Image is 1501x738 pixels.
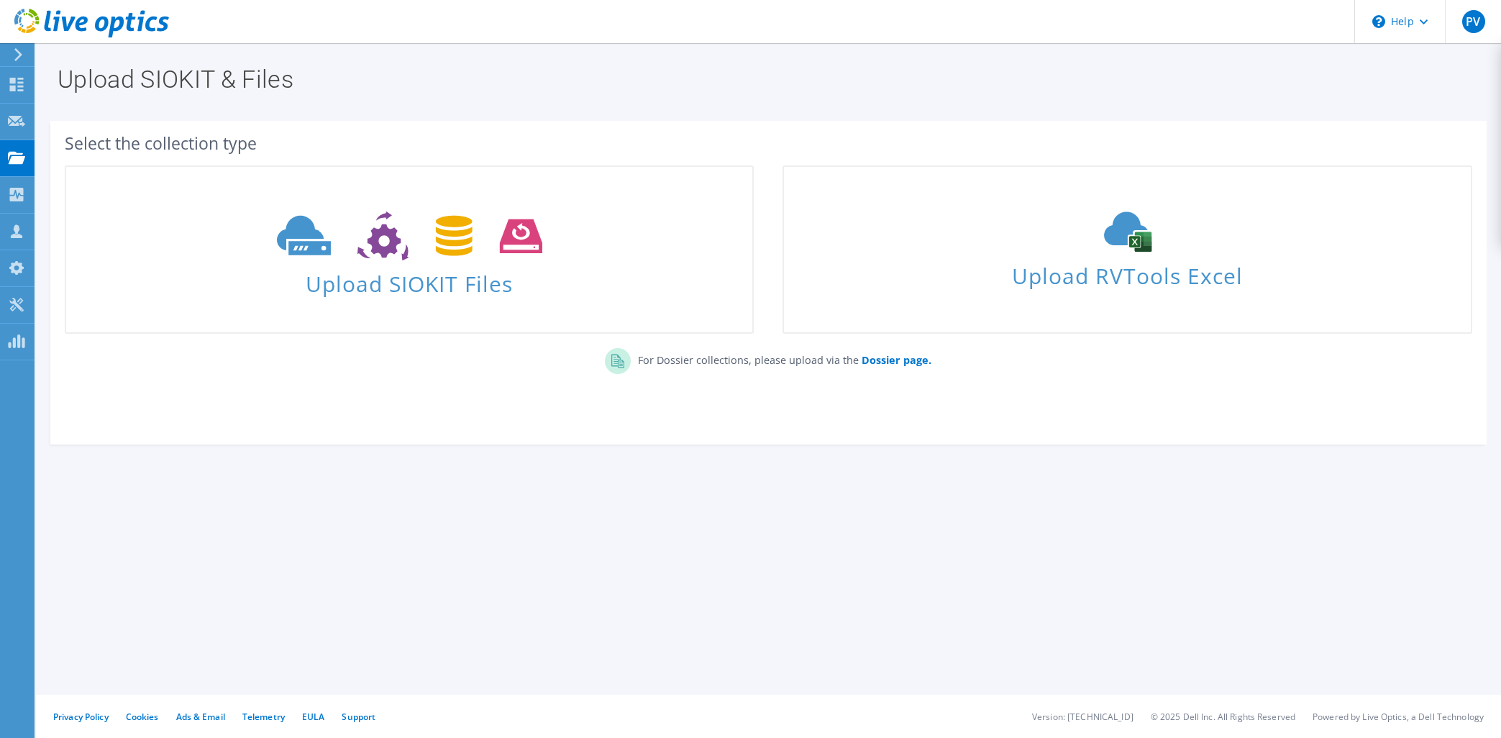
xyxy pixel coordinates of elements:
a: Dossier page. [859,353,931,367]
span: Upload RVTools Excel [784,257,1470,288]
div: Select the collection type [65,135,1472,151]
p: For Dossier collections, please upload via the [631,348,931,368]
a: Ads & Email [176,711,225,723]
span: Upload SIOKIT Files [66,264,752,295]
li: Powered by Live Optics, a Dell Technology [1313,711,1484,723]
a: Upload SIOKIT Files [65,165,754,334]
b: Dossier page. [862,353,931,367]
a: Telemetry [242,711,285,723]
li: © 2025 Dell Inc. All Rights Reserved [1151,711,1295,723]
a: Cookies [126,711,159,723]
span: PV [1462,10,1485,33]
a: Support [342,711,375,723]
a: Privacy Policy [53,711,109,723]
svg: \n [1372,15,1385,28]
h1: Upload SIOKIT & Files [58,67,1472,91]
a: EULA [302,711,324,723]
a: Upload RVTools Excel [783,165,1472,334]
li: Version: [TECHNICAL_ID] [1032,711,1133,723]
